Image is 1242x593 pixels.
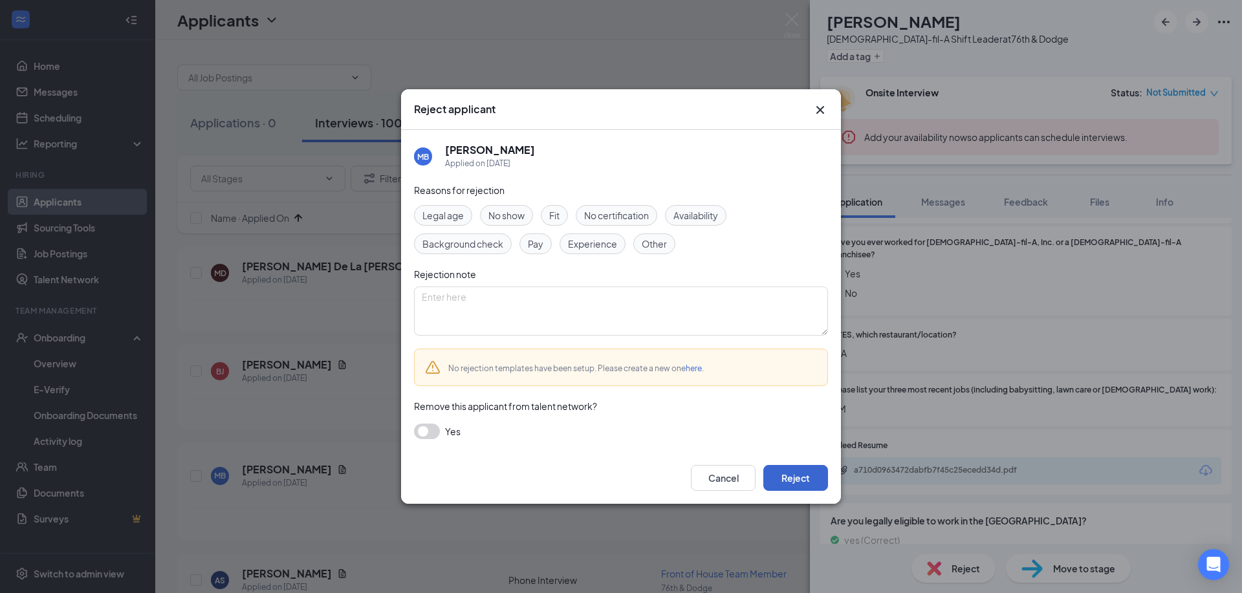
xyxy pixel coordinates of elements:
[448,363,704,373] span: No rejection templates have been setup. Please create a new one .
[812,102,828,118] button: Close
[763,465,828,491] button: Reject
[1198,549,1229,580] div: Open Intercom Messenger
[414,268,476,280] span: Rejection note
[417,151,429,162] div: MB
[445,424,461,439] span: Yes
[568,237,617,251] span: Experience
[584,208,649,222] span: No certification
[445,157,535,170] div: Applied on [DATE]
[549,208,560,222] span: Fit
[425,360,441,375] svg: Warning
[691,465,756,491] button: Cancel
[445,143,535,157] h5: [PERSON_NAME]
[488,208,525,222] span: No show
[642,237,667,251] span: Other
[673,208,718,222] span: Availability
[422,208,464,222] span: Legal age
[686,363,702,373] a: here
[414,400,597,412] span: Remove this applicant from talent network?
[414,184,505,196] span: Reasons for rejection
[812,102,828,118] svg: Cross
[422,237,503,251] span: Background check
[528,237,543,251] span: Pay
[414,102,496,116] h3: Reject applicant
